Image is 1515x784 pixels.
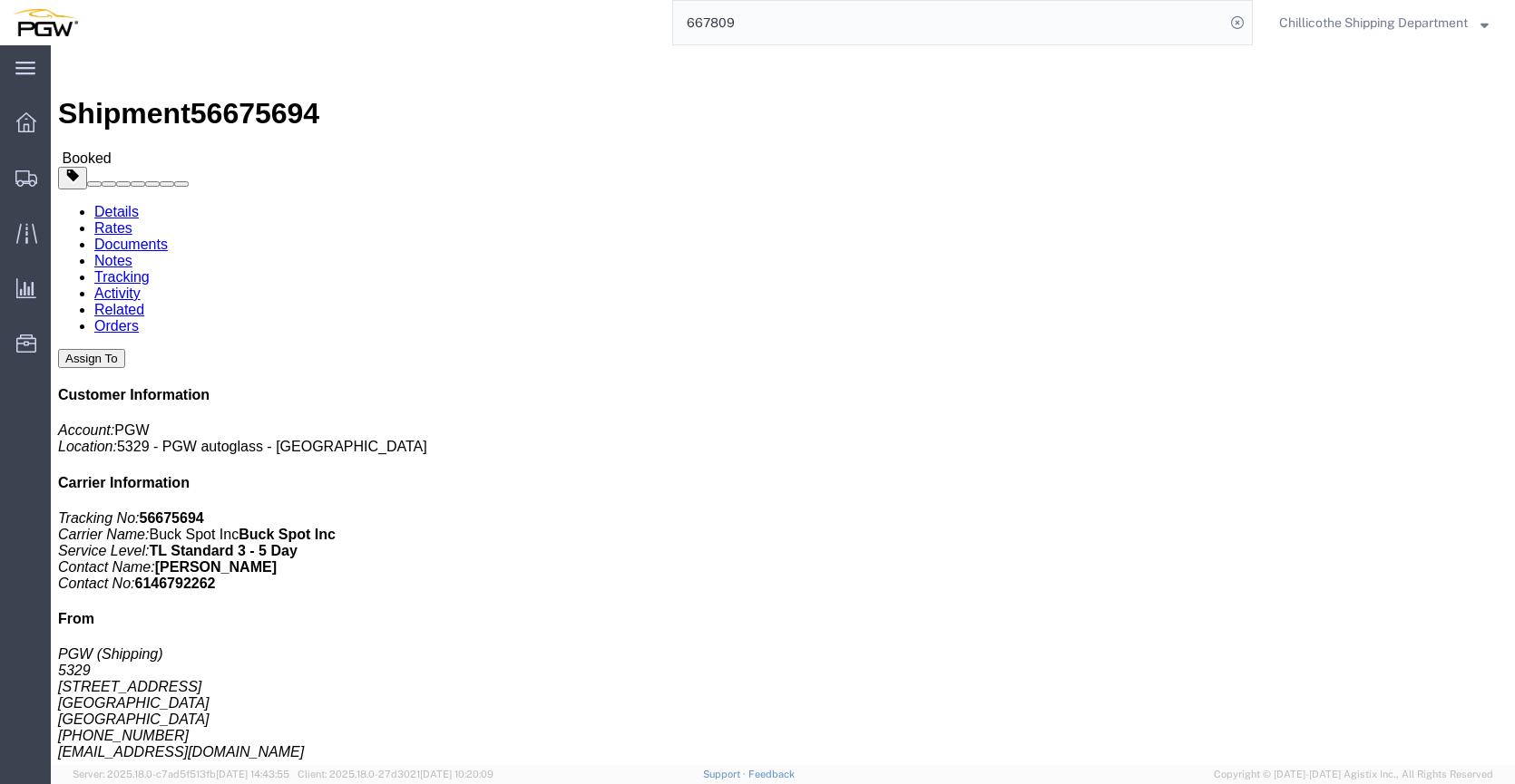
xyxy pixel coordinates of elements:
button: Chillicothe Shipping Department [1278,12,1490,34]
span: Client: 2025.18.0-27d3021 [298,769,494,779]
img: logo [13,9,78,36]
a: Support [703,769,748,779]
iframe: FS Legacy Container [51,45,1515,765]
span: [DATE] 10:20:09 [420,769,494,779]
span: Server: 2025.18.0-c7ad5f513fb [73,769,289,779]
input: Search for shipment number, reference number [673,1,1225,44]
a: Feedback [748,769,795,779]
span: Copyright © [DATE]-[DATE] Agistix Inc., All Rights Reserved [1214,767,1493,782]
span: Chillicothe Shipping Department [1279,13,1468,33]
span: [DATE] 14:43:55 [216,769,289,779]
